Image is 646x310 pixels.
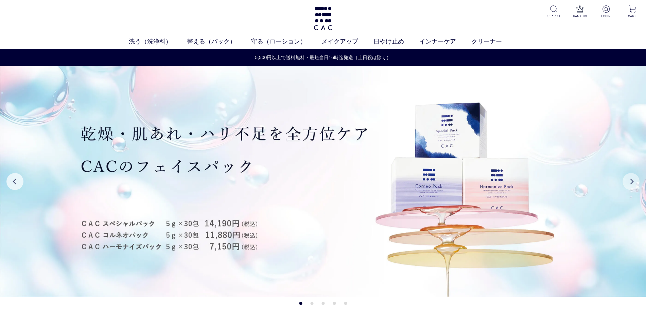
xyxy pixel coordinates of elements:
[545,5,562,19] a: SEARCH
[251,37,321,46] a: 守る（ローション）
[0,54,646,61] a: 5,500円以上で送料無料・最短当日16時迄発送（土日祝は除く）
[623,173,640,190] button: Next
[598,14,614,19] p: LOGIN
[299,302,302,305] button: 1 of 5
[344,302,347,305] button: 5 of 5
[333,302,336,305] button: 4 of 5
[310,302,313,305] button: 2 of 5
[6,173,23,190] button: Previous
[321,37,373,46] a: メイクアップ
[624,14,641,19] p: CART
[624,5,641,19] a: CART
[572,14,588,19] p: RANKING
[129,37,187,46] a: 洗う（洗浄料）
[471,37,517,46] a: クリーナー
[187,37,251,46] a: 整える（パック）
[373,37,419,46] a: 日やけ止め
[313,7,333,30] img: logo
[545,14,562,19] p: SEARCH
[419,37,471,46] a: インナーケア
[598,5,614,19] a: LOGIN
[572,5,588,19] a: RANKING
[321,302,325,305] button: 3 of 5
